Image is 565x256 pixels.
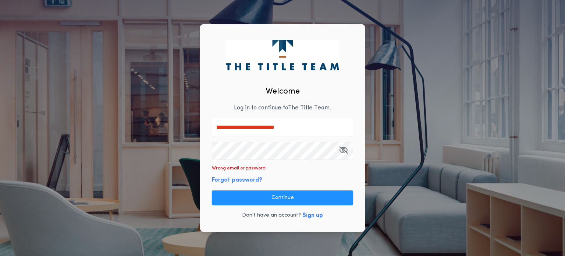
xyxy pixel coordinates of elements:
p: Don't have an account? [242,212,301,219]
p: Log in to continue to The Title Team . [234,104,331,112]
p: Wrong email or password [212,165,266,171]
img: logo [226,40,339,70]
h2: Welcome [266,85,300,98]
button: Continue [212,190,353,205]
button: Forgot password? [212,176,262,185]
button: Sign up [302,211,323,220]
